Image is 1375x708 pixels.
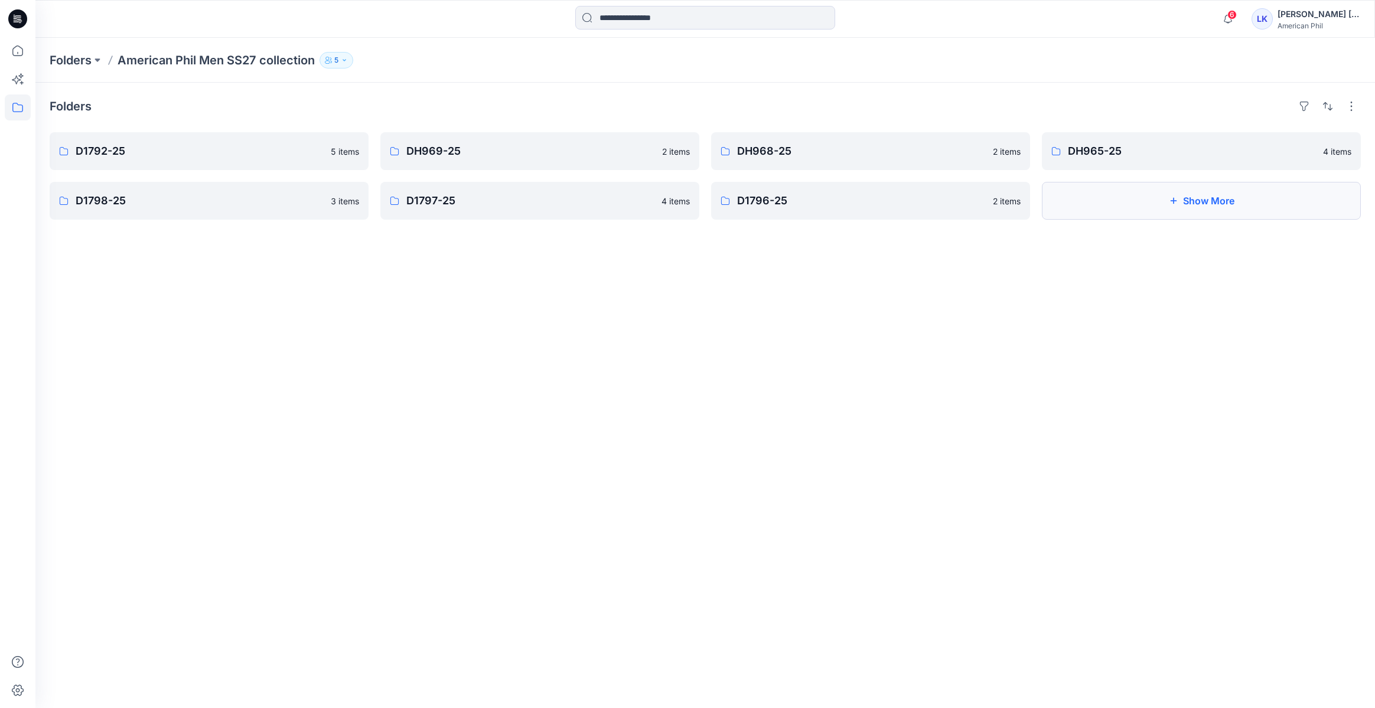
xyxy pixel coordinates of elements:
[737,193,986,209] p: D1796-25
[1278,21,1360,30] div: American Phil
[1042,182,1361,220] button: Show More
[993,145,1021,158] p: 2 items
[50,182,369,220] a: D1798-253 items
[737,143,986,159] p: DH968-25
[1278,7,1360,21] div: [PERSON_NAME] [PERSON_NAME]
[1252,8,1273,30] div: LK
[406,143,655,159] p: DH969-25
[76,193,324,209] p: D1798-25
[118,52,315,68] p: American Phil Men SS27 collection
[711,182,1030,220] a: D1796-252 items
[380,132,699,170] a: DH969-252 items
[331,145,359,158] p: 5 items
[50,132,369,170] a: D1792-255 items
[662,145,690,158] p: 2 items
[662,195,690,207] p: 4 items
[1042,132,1361,170] a: DH965-254 items
[993,195,1021,207] p: 2 items
[320,52,353,68] button: 5
[1068,143,1316,159] p: DH965-25
[331,195,359,207] p: 3 items
[406,193,654,209] p: D1797-25
[711,132,1030,170] a: DH968-252 items
[50,99,92,113] h4: Folders
[76,143,324,159] p: D1792-25
[334,54,338,67] p: 5
[380,182,699,220] a: D1797-254 items
[1323,145,1351,158] p: 4 items
[50,52,92,68] a: Folders
[1227,10,1237,19] span: 6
